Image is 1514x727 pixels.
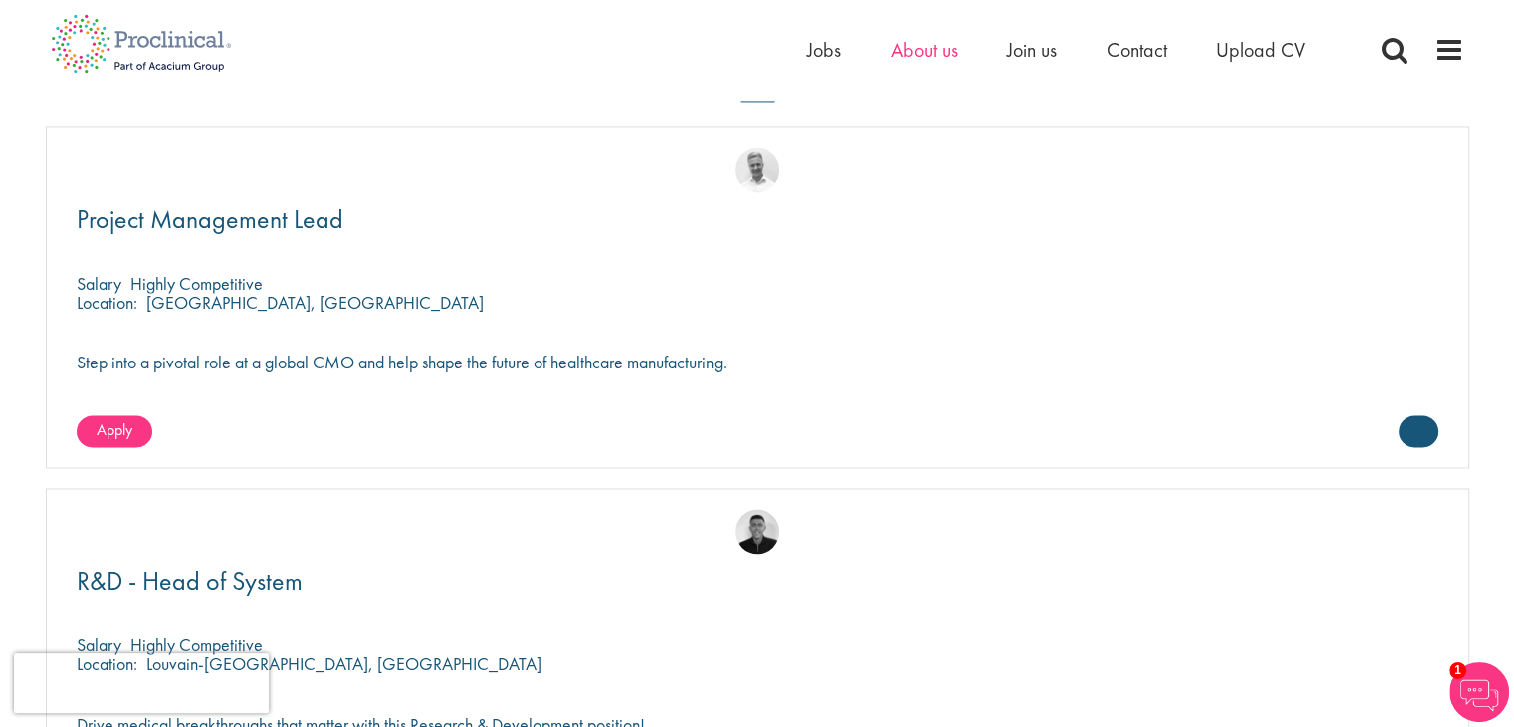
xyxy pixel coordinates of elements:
p: Highly Competitive [130,272,263,295]
span: Apply [97,419,132,440]
span: Project Management Lead [77,202,343,236]
span: 1 [1449,662,1466,679]
a: Project Management Lead [77,207,1438,232]
a: Jobs [807,37,841,63]
a: R&D - Head of System [77,569,1438,594]
a: Join us [1007,37,1057,63]
p: [GEOGRAPHIC_DATA], [GEOGRAPHIC_DATA] [146,291,484,314]
a: Contact [1107,37,1167,63]
iframe: reCAPTCHA [14,653,269,713]
a: Apply [77,415,152,447]
a: Upload CV [1216,37,1305,63]
img: Christian Andersen [735,509,779,554]
span: R&D - Head of System [77,564,303,598]
span: Salary [77,272,121,295]
img: Chatbot [1449,662,1509,722]
span: Location: [77,291,137,314]
span: Salary [77,633,121,656]
p: Step into a pivotal role at a global CMO and help shape the future of healthcare manufacturing. [77,353,1438,371]
img: Joshua Bye [735,147,779,192]
a: About us [891,37,958,63]
p: Highly Competitive [130,633,263,656]
p: Louvain-[GEOGRAPHIC_DATA], [GEOGRAPHIC_DATA] [146,652,541,675]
